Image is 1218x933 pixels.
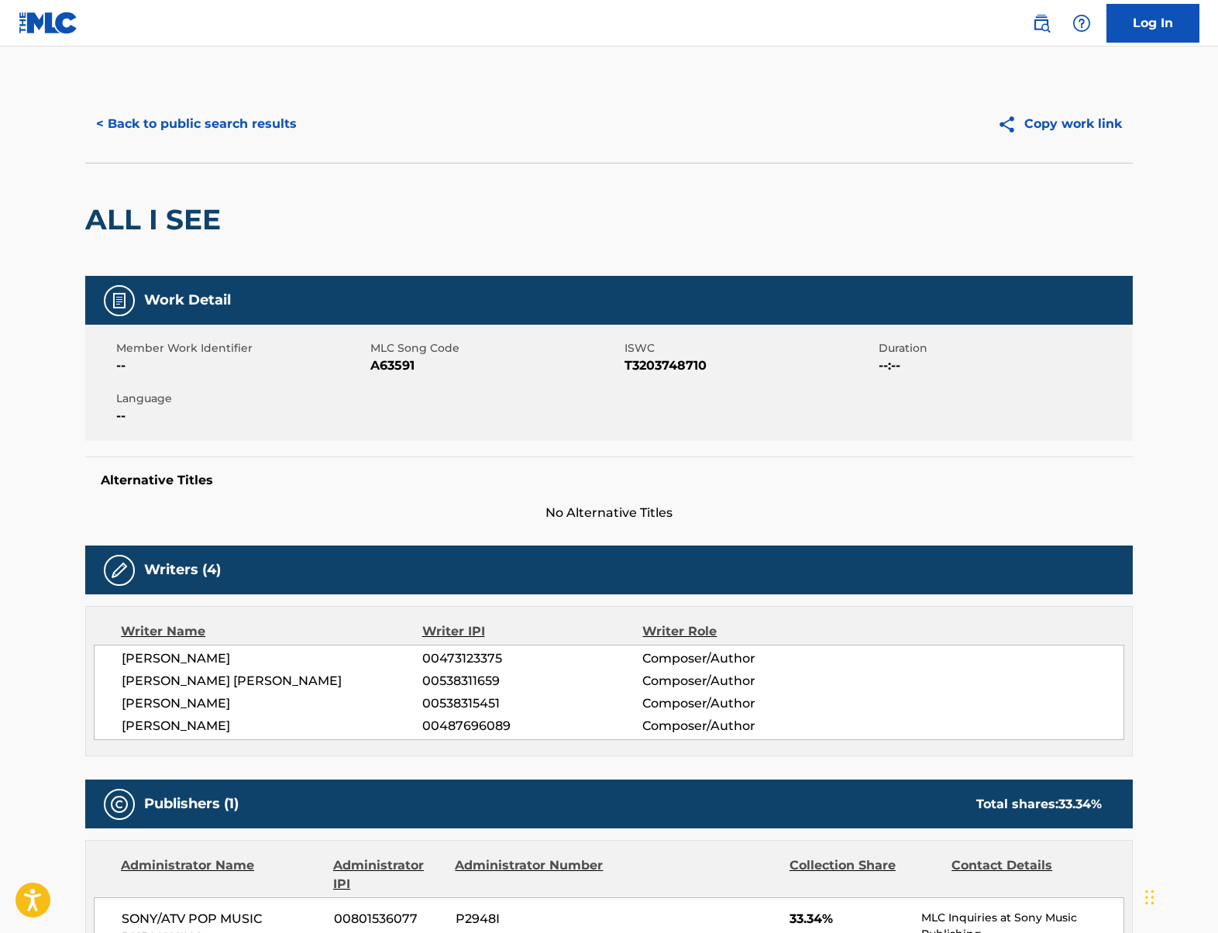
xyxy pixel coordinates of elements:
[1145,874,1154,921] div: Drag
[790,856,940,893] div: Collection Share
[1072,14,1091,33] img: help
[85,202,229,237] h2: ALL I SEE
[879,340,1129,356] span: Duration
[370,356,621,375] span: A63591
[422,672,642,690] span: 00538311659
[951,856,1102,893] div: Contact Details
[455,856,605,893] div: Administrator Number
[879,356,1129,375] span: --:--
[85,504,1133,522] span: No Alternative Titles
[1066,8,1097,39] div: Help
[1141,859,1218,933] iframe: Chat Widget
[642,717,843,735] span: Composer/Author
[110,291,129,310] img: Work Detail
[333,856,443,893] div: Administrator IPI
[422,649,642,668] span: 00473123375
[422,622,643,641] div: Writer IPI
[624,356,875,375] span: T3203748710
[85,105,308,143] button: < Back to public search results
[456,910,606,928] span: P2948I
[422,694,642,713] span: 00538315451
[122,694,422,713] span: [PERSON_NAME]
[986,105,1133,143] button: Copy work link
[1058,797,1102,811] span: 33.34 %
[370,340,621,356] span: MLC Song Code
[790,910,910,928] span: 33.34%
[19,12,78,34] img: MLC Logo
[121,622,422,641] div: Writer Name
[144,291,231,309] h5: Work Detail
[422,717,642,735] span: 00487696089
[101,473,1117,488] h5: Alternative Titles
[121,856,322,893] div: Administrator Name
[997,115,1024,134] img: Copy work link
[122,717,422,735] span: [PERSON_NAME]
[1026,8,1057,39] a: Public Search
[624,340,875,356] span: ISWC
[122,672,422,690] span: [PERSON_NAME] [PERSON_NAME]
[116,356,366,375] span: --
[642,672,843,690] span: Composer/Author
[116,407,366,425] span: --
[642,694,843,713] span: Composer/Author
[642,622,843,641] div: Writer Role
[642,649,843,668] span: Composer/Author
[122,649,422,668] span: [PERSON_NAME]
[976,795,1102,814] div: Total shares:
[110,561,129,580] img: Writers
[110,795,129,814] img: Publishers
[144,795,239,813] h5: Publishers (1)
[116,340,366,356] span: Member Work Identifier
[1106,4,1199,43] a: Log In
[116,391,366,407] span: Language
[1032,14,1051,33] img: search
[144,561,221,579] h5: Writers (4)
[334,910,444,928] span: 00801536077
